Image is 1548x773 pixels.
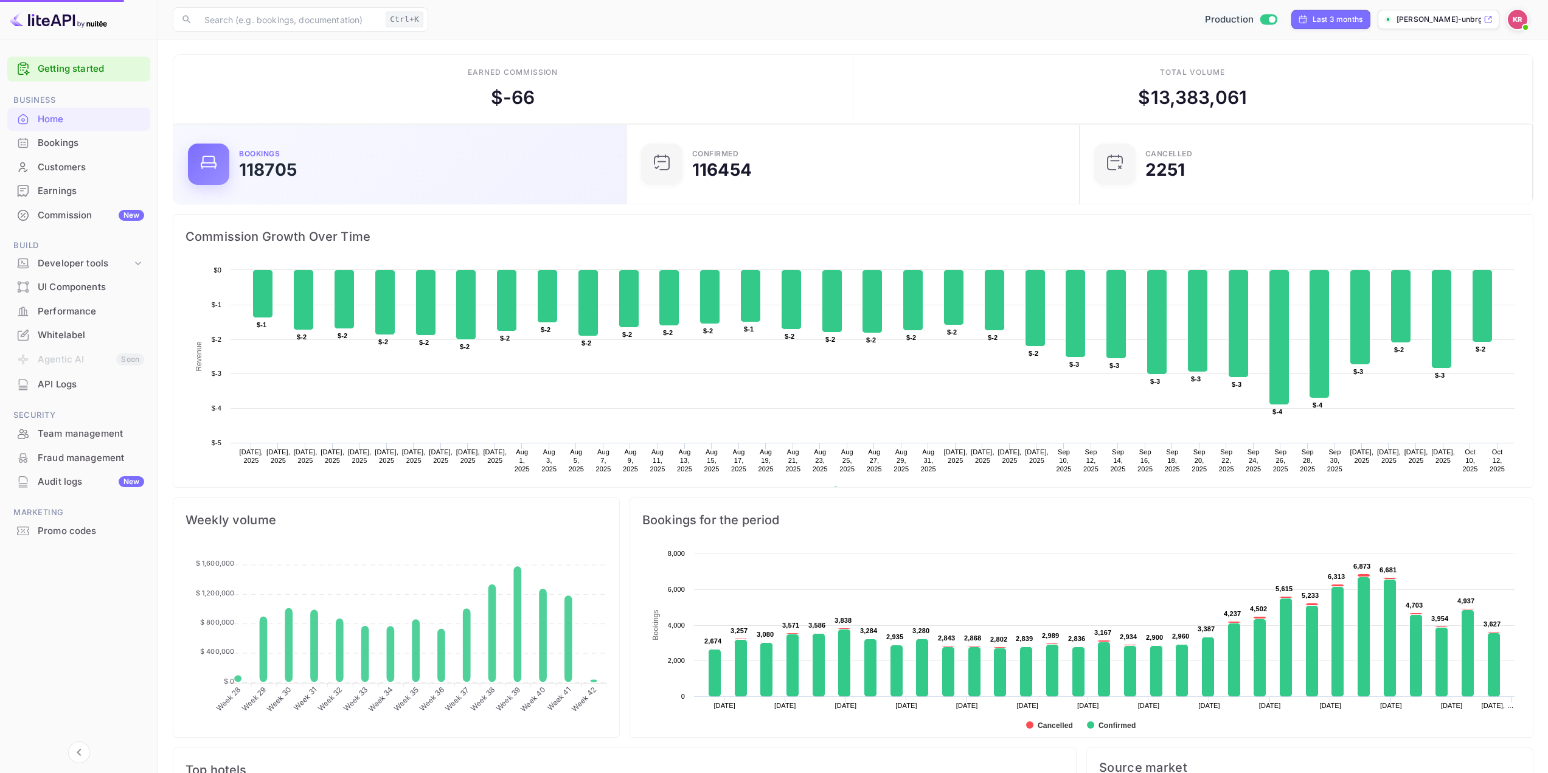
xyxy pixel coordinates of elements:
[1191,375,1201,383] text: $-3
[212,301,221,308] text: $-1
[541,326,550,333] text: $-2
[774,702,796,709] text: [DATE]
[1165,448,1180,473] text: Sep 18, 2025
[1406,601,1423,609] text: 4,703
[785,333,794,340] text: $-2
[1380,566,1397,574] text: 6,681
[1377,448,1401,464] text: [DATE], 2025
[921,448,936,473] text: Aug 31, 2025
[7,239,150,252] span: Build
[623,448,638,473] text: Aug 9, 2025
[7,131,150,155] div: Bookings
[7,519,150,542] a: Promo codes
[825,336,835,343] text: $-2
[1457,597,1474,605] text: 4,937
[758,448,774,473] text: Aug 19, 2025
[321,448,344,464] text: [DATE], 2025
[468,67,558,78] div: Earned commission
[677,448,692,473] text: Aug 13, 2025
[1353,563,1370,570] text: 6,873
[782,622,799,629] text: 3,571
[1232,381,1241,388] text: $-3
[947,328,957,336] text: $-2
[7,57,150,81] div: Getting started
[119,210,144,221] div: New
[545,685,572,712] tspan: Week 41
[1431,615,1449,622] text: 3,954
[338,332,347,339] text: $-2
[212,336,221,343] text: $-2
[713,702,735,709] text: [DATE]
[895,702,917,709] text: [DATE]
[1205,13,1254,27] span: Production
[195,341,203,371] text: Revenue
[186,510,607,530] span: Weekly volume
[515,448,530,473] text: Aug 1, 2025
[650,448,665,473] text: Aug 11, 2025
[906,334,916,341] text: $-2
[703,327,713,335] text: $-2
[668,550,685,557] text: 8,000
[1192,448,1207,473] text: Sep 20, 2025
[1068,635,1085,642] text: 2,836
[569,448,584,473] text: Aug 5, 2025
[419,339,429,346] text: $-2
[692,161,752,178] div: 116454
[7,276,150,299] div: UI Components
[1508,10,1527,29] img: Kobus Roux
[1441,702,1463,709] text: [DATE]
[402,448,426,464] text: [DATE], 2025
[7,446,150,469] a: Fraud management
[1137,448,1153,473] text: Sep 16, 2025
[38,136,144,150] div: Bookings
[197,7,381,32] input: Search (e.g. bookings, documentation)
[392,685,420,713] tspan: Week 35
[494,685,522,713] tspan: Week 39
[1435,372,1445,379] text: $-3
[581,339,591,347] text: $-2
[38,62,144,76] a: Getting started
[1138,84,1247,111] div: $ 13,383,061
[7,409,150,422] span: Security
[7,446,150,470] div: Fraud management
[266,448,290,464] text: [DATE], 2025
[212,439,221,446] text: $-5
[1160,67,1225,78] div: Total volume
[990,636,1007,643] text: 2,802
[291,685,319,712] tspan: Week 31
[212,404,221,412] text: $-4
[1099,721,1136,730] text: Confirmed
[7,204,150,227] div: CommissionNew
[7,253,150,274] div: Developer tools
[294,448,318,464] text: [DATE], 2025
[692,150,739,158] div: Confirmed
[418,685,446,713] tspan: Week 36
[1300,448,1315,473] text: Sep 28, 2025
[38,378,144,392] div: API Logs
[1224,610,1241,617] text: 4,237
[10,10,107,29] img: LiteAPI logo
[998,448,1022,464] text: [DATE], 2025
[1120,633,1137,640] text: 2,934
[378,338,388,345] text: $-2
[912,627,929,634] text: 3,280
[971,448,994,464] text: [DATE], 2025
[622,331,632,338] text: $-2
[744,325,754,333] text: $-1
[1328,573,1345,580] text: 6,313
[1172,633,1189,640] text: 2,960
[366,685,395,713] tspan: Week 34
[866,336,876,344] text: $-2
[1273,448,1288,473] text: Sep 26, 2025
[200,647,234,656] tspan: $ 400,000
[1276,585,1293,592] text: 5,615
[7,108,150,131] div: Home
[839,448,855,473] text: Aug 25, 2025
[867,448,882,473] text: Aug 27, 2025
[500,335,510,342] text: $-2
[651,609,660,640] text: Bookings
[1042,632,1059,639] text: 2,989
[1482,702,1514,709] text: [DATE], …
[7,156,150,178] a: Customers
[386,12,423,27] div: Ctrl+K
